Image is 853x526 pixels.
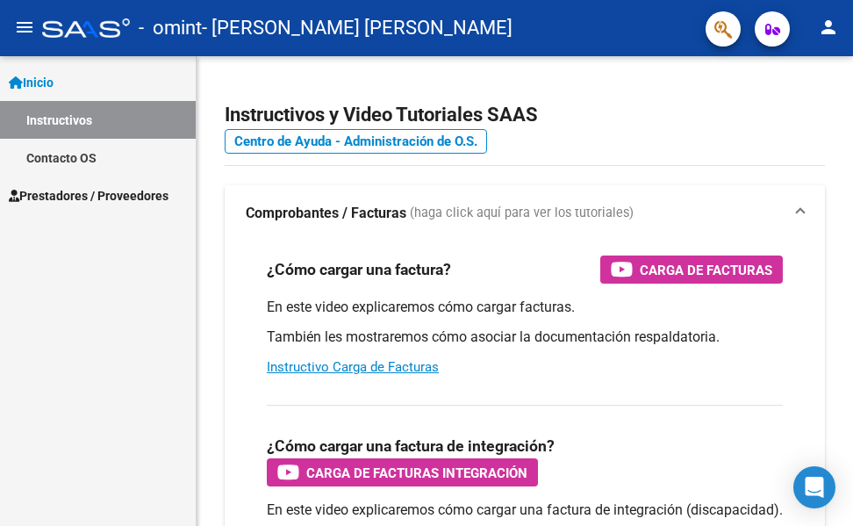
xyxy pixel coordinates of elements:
span: - omint [139,9,202,47]
mat-icon: menu [14,17,35,38]
a: Centro de Ayuda - Administración de O.S. [225,129,487,154]
button: Carga de Facturas Integración [267,458,538,486]
mat-icon: person [818,17,839,38]
strong: Comprobantes / Facturas [246,204,406,223]
div: Open Intercom Messenger [793,466,835,508]
p: En este video explicaremos cómo cargar una factura de integración (discapacidad). [267,501,783,520]
h3: ¿Cómo cargar una factura de integración? [267,434,555,458]
span: Prestadores / Proveedores [9,186,168,205]
button: Carga de Facturas [600,256,783,284]
p: También les mostraremos cómo asociar la documentación respaldatoria. [267,328,783,347]
h2: Instructivos y Video Tutoriales SAAS [225,98,825,132]
span: (haga click aquí para ver los tutoriales) [410,204,634,223]
a: Instructivo Carga de Facturas [267,359,439,375]
span: Carga de Facturas Integración [306,462,527,484]
span: Carga de Facturas [640,259,772,281]
mat-expansion-panel-header: Comprobantes / Facturas (haga click aquí para ver los tutoriales) [225,185,825,241]
h3: ¿Cómo cargar una factura? [267,257,451,282]
span: - [PERSON_NAME] [PERSON_NAME] [202,9,513,47]
span: Inicio [9,73,54,92]
p: En este video explicaremos cómo cargar facturas. [267,298,783,317]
